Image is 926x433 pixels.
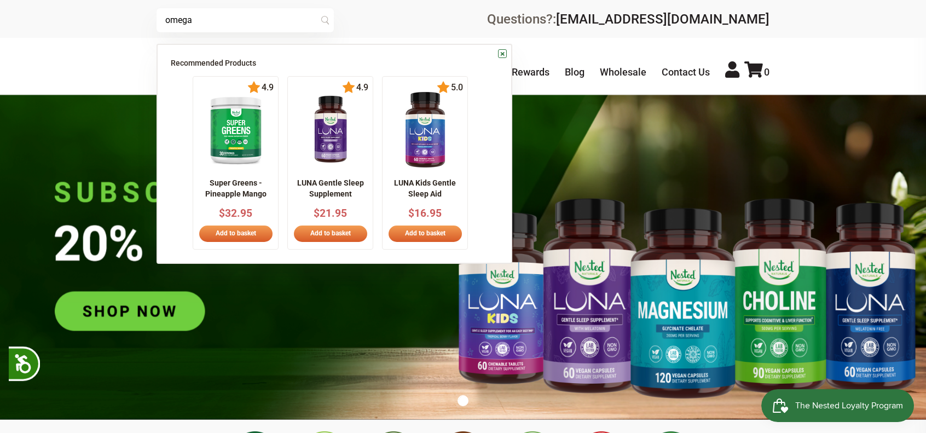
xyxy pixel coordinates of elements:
span: $32.95 [219,207,252,220]
span: Recommended Products [171,59,256,67]
a: [EMAIL_ADDRESS][DOMAIN_NAME] [556,11,769,27]
a: × [498,49,507,58]
div: Questions?: [487,13,769,26]
a: Contact Us [662,66,710,78]
span: 4.9 [355,83,368,93]
img: 1_edfe67ed-9f0f-4eb3-a1ff-0a9febdc2b11_x140.png [387,91,464,168]
img: imgpsh_fullsize_anim_-_2025-02-26T222351.371_x140.png [202,91,269,168]
a: Add to basket [389,226,462,242]
img: star.svg [247,81,261,94]
iframe: Button to open loyalty program pop-up [761,389,915,422]
span: $16.95 [408,207,442,220]
button: 1 of 1 [458,395,468,406]
a: Wholesale [600,66,646,78]
span: 4.9 [261,83,274,93]
a: 0 [744,66,769,78]
p: Super Greens - Pineapple Mango [198,178,274,199]
span: $21.95 [314,207,347,220]
p: LUNA Kids Gentle Sleep Aid [387,178,463,199]
button: Next [479,158,490,169]
p: LUNA Gentle Sleep Supplement [292,178,368,199]
a: Add to basket [199,226,273,242]
a: Blog [565,66,584,78]
span: 0 [764,66,769,78]
img: star.svg [342,81,355,94]
button: Previous [168,158,179,169]
input: Try "Sleeping" [157,8,334,32]
a: Nested Rewards [478,66,549,78]
a: Add to basket [294,226,367,242]
img: NN_LUNA_US_60_front_1_x140.png [301,91,360,168]
span: 5.0 [450,83,463,93]
img: star.svg [437,81,450,94]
